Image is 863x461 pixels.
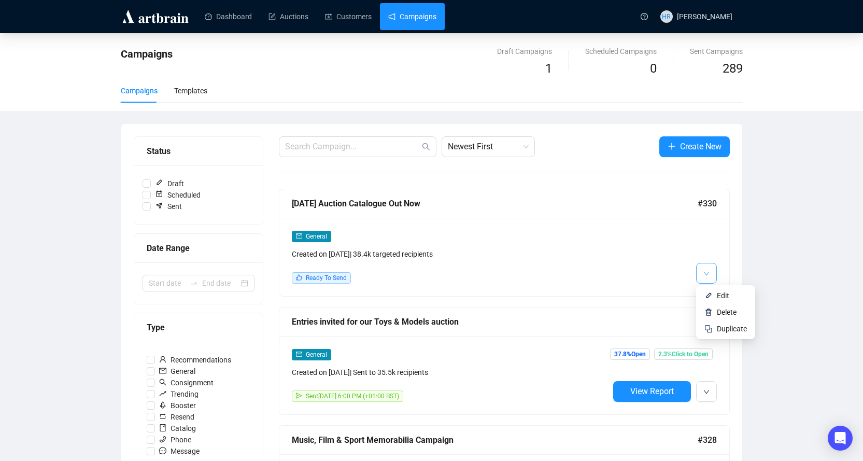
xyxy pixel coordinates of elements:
span: like [296,274,302,281]
span: Newest First [448,137,529,157]
img: svg+xml;base64,PHN2ZyB4bWxucz0iaHR0cDovL3d3dy53My5vcmcvMjAwMC9zdmciIHhtbG5zOnhsaW5rPSJodHRwOi8vd3... [704,291,713,300]
span: question-circle [641,13,648,20]
div: [DATE] Auction Catalogue Out Now [292,197,698,210]
span: Scheduled [151,189,205,201]
a: Auctions [268,3,308,30]
img: logo [121,8,190,25]
span: search [159,379,166,386]
span: mail [296,233,302,239]
span: Duplicate [717,325,747,333]
input: Search Campaign... [285,141,420,153]
span: Sent [151,201,186,212]
span: user [159,356,166,363]
div: Created on [DATE] | Sent to 35.5k recipients [292,367,609,378]
span: Recommendations [155,354,235,366]
span: General [306,233,327,240]
span: General [306,351,327,358]
a: Entries invited for our Toys & Models auction#329mailGeneralCreated on [DATE]| Sent to 35.5k reci... [279,307,730,415]
span: 1 [545,61,552,76]
span: down [703,271,710,277]
input: Start date [149,277,186,289]
span: rise [159,390,166,397]
div: Type [147,321,250,334]
input: End date [202,277,239,289]
img: svg+xml;base64,PHN2ZyB4bWxucz0iaHR0cDovL3d3dy53My5vcmcvMjAwMC9zdmciIHhtbG5zOnhsaW5rPSJodHRwOi8vd3... [704,308,713,316]
span: Resend [155,411,199,423]
div: Open Intercom Messenger [828,426,853,451]
span: swap-right [190,279,198,287]
span: 37.8% Open [610,348,650,360]
span: View Report [630,386,674,396]
span: mail [296,351,302,357]
span: Trending [155,388,203,400]
span: HR [662,11,671,22]
div: Draft Campaigns [497,46,552,57]
span: Sent [DATE] 6:00 PM (+01:00 BST) [306,393,399,400]
a: Dashboard [205,3,252,30]
a: Customers [325,3,372,30]
span: retweet [159,413,166,420]
span: to [190,279,198,287]
span: Booster [155,400,200,411]
div: Sent Campaigns [690,46,743,57]
button: Create New [659,136,730,157]
a: Campaigns [388,3,436,30]
span: #330 [698,197,717,210]
span: message [159,447,166,454]
span: book [159,424,166,431]
span: General [155,366,200,377]
span: Campaigns [121,48,173,60]
span: Delete [717,308,737,316]
div: Date Range [147,242,250,255]
div: Entries invited for our Toys & Models auction [292,315,698,328]
span: #328 [698,434,717,446]
span: rocket [159,401,166,409]
span: Draft [151,178,188,189]
span: Create New [680,140,721,153]
div: Scheduled Campaigns [585,46,657,57]
span: Ready To Send [306,274,347,282]
span: 2.3% Click to Open [654,348,713,360]
button: View Report [613,381,691,402]
span: Catalog [155,423,200,434]
span: [PERSON_NAME] [677,12,732,21]
div: Campaigns [121,85,158,96]
span: search [422,143,430,151]
span: 0 [650,61,657,76]
span: Message [155,445,204,457]
a: [DATE] Auction Catalogue Out Now#330mailGeneralCreated on [DATE]| 38.4k targeted recipientslikeRe... [279,189,730,297]
span: mail [159,367,166,374]
span: Consignment [155,377,218,388]
div: Templates [174,85,207,96]
span: phone [159,436,166,443]
span: down [703,389,710,395]
span: plus [668,142,676,150]
span: send [296,393,302,399]
div: Music, Film & Sport Memorabilia Campaign [292,434,698,446]
span: Phone [155,434,195,445]
div: Status [147,145,250,158]
span: Edit [717,291,729,300]
span: 289 [723,61,743,76]
img: svg+xml;base64,PHN2ZyB4bWxucz0iaHR0cDovL3d3dy53My5vcmcvMjAwMC9zdmciIHdpZHRoPSIyNCIgaGVpZ2h0PSIyNC... [704,325,713,333]
div: Created on [DATE] | 38.4k targeted recipients [292,248,609,260]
